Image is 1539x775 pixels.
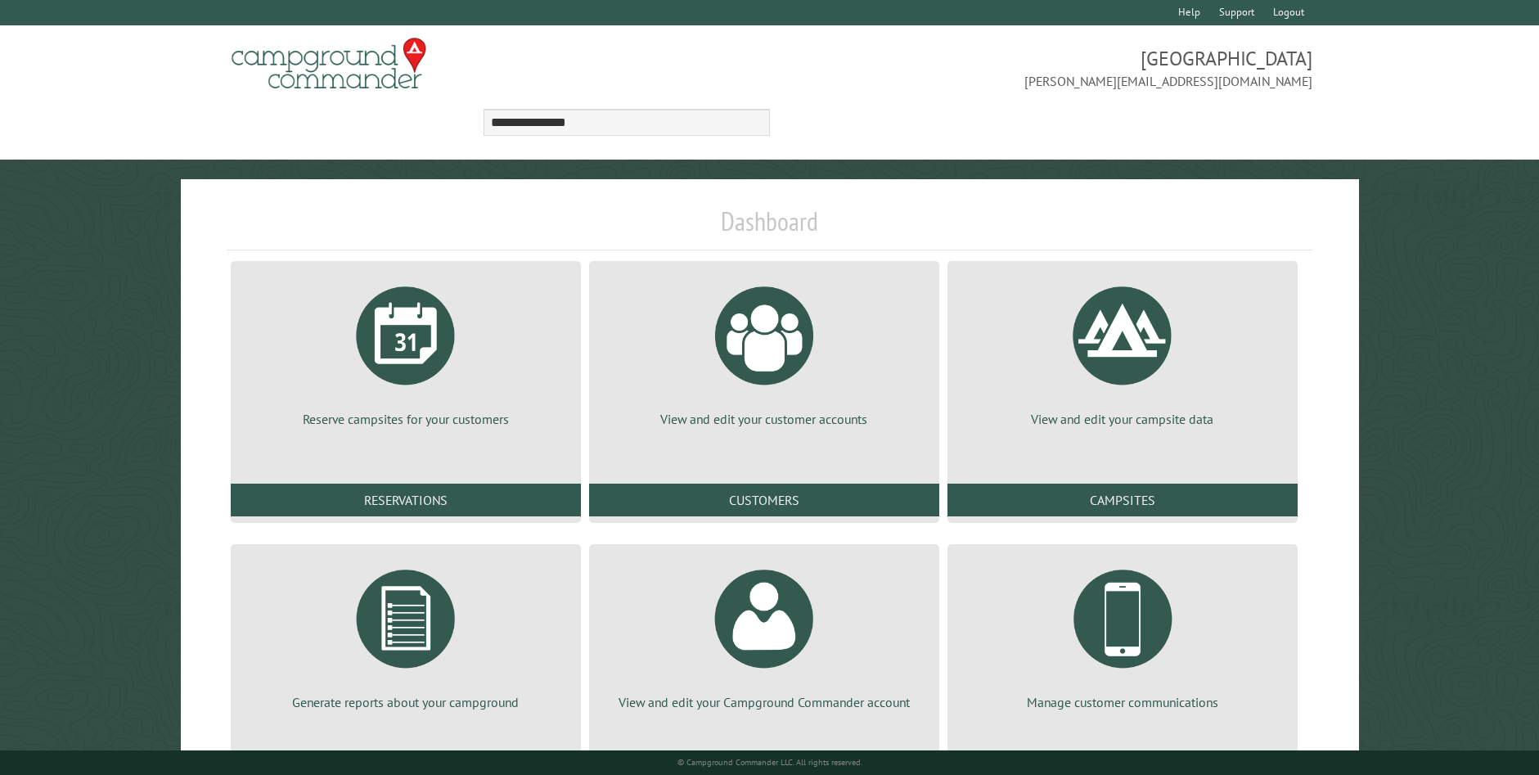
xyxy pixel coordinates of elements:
h1: Dashboard [227,205,1312,250]
a: Manage customer communications [967,557,1278,711]
a: View and edit your customer accounts [609,274,920,428]
a: View and edit your Campground Commander account [609,557,920,711]
a: Generate reports about your campground [250,557,561,711]
a: View and edit your campsite data [967,274,1278,428]
p: View and edit your customer accounts [609,410,920,428]
a: Campsites [947,484,1298,516]
small: © Campground Commander LLC. All rights reserved. [677,757,862,768]
p: Generate reports about your campground [250,693,561,711]
img: Campground Commander [227,32,431,96]
a: Customers [589,484,939,516]
p: Reserve campsites for your customers [250,410,561,428]
a: Reserve campsites for your customers [250,274,561,428]
a: Reservations [231,484,581,516]
p: View and edit your Campground Commander account [609,693,920,711]
p: Manage customer communications [967,693,1278,711]
span: [GEOGRAPHIC_DATA] [PERSON_NAME][EMAIL_ADDRESS][DOMAIN_NAME] [770,45,1313,91]
p: View and edit your campsite data [967,410,1278,428]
